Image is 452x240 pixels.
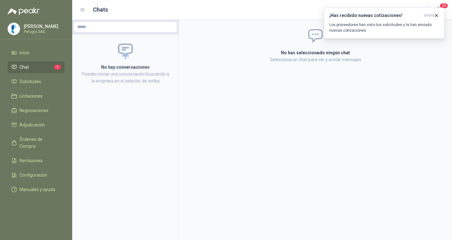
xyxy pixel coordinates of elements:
span: 1 [54,65,61,70]
img: Company Logo [8,23,20,35]
a: Órdenes de Compra [8,133,65,152]
h2: No has seleccionado ningún chat [206,49,425,56]
p: Perugia SAS [24,30,63,34]
p: [PERSON_NAME] [24,24,63,29]
a: Manuales y ayuda [8,184,65,195]
span: Adjudicación [19,121,45,128]
button: ¡Has recibido nuevas cotizaciones!ahora Los proveedores han visto tus solicitudes y te han enviad... [324,8,444,39]
a: Adjudicación [8,119,65,131]
span: Remisiones [19,157,43,164]
p: Selecciona un chat para ver y enviar mensajes [206,56,425,63]
span: 20 [439,3,448,9]
img: Logo peakr [8,8,40,15]
p: Los proveedores han visto tus solicitudes y te han enviado nuevas cotizaciones. [329,22,439,33]
a: Configuración [8,169,65,181]
span: Inicio [19,49,30,56]
button: 20 [433,4,444,16]
span: ahora [424,13,434,18]
span: Negociaciones [19,107,48,114]
span: Solicitudes [19,78,41,85]
span: Órdenes de Compra [19,136,59,150]
a: Solicitudes [8,76,65,88]
a: Inicio [8,47,65,59]
span: Licitaciones [19,93,43,99]
h3: ¡Has recibido nuevas cotizaciones! [329,13,422,18]
a: Negociaciones [8,104,65,116]
a: Licitaciones [8,90,65,102]
span: Configuración [19,172,47,179]
a: Remisiones [8,155,65,167]
span: Manuales y ayuda [19,186,55,193]
span: Chat [19,64,29,71]
a: Chat1 [8,61,65,73]
h1: Chats [93,5,108,14]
